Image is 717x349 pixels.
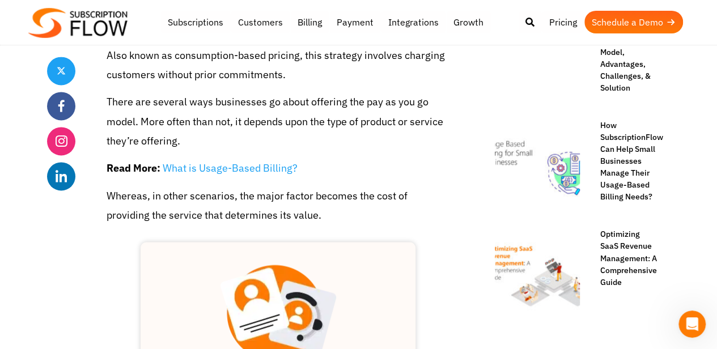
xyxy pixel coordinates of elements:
img: Usage-based billing for small business [495,120,580,205]
a: Schedule a Demo [584,11,683,33]
a: Customers [231,11,290,33]
a: Optimizing SaaS Revenue Management: A Comprehensive Guide [589,228,659,288]
a: Subscriptions [160,11,231,33]
p: Whereas, in other scenarios, the major factor becomes the cost of providing the service that dete... [107,186,449,225]
a: How SubscriptionFlow Can Help Small Businesses Manage Their Usage-Based Billing Needs? [589,120,659,203]
a: Payment [329,11,381,33]
p: There are several ways businesses go about offering the pay as you go model. More often than not,... [107,92,449,151]
a: What is Usage-Based Billing? [163,161,298,174]
a: Pricing [542,11,584,33]
strong: Read More: [107,161,160,174]
a: Integrations [381,11,446,33]
img: Subscriptionflow [28,8,128,38]
a: Growth [446,11,491,33]
img: Optimizing-SaaS-Revenue-Management [495,228,580,313]
a: Billing [290,11,329,33]
p: Also known as consumption-based pricing, this strategy involves charging customers without prior ... [107,46,449,84]
iframe: Intercom live chat [678,310,706,338]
